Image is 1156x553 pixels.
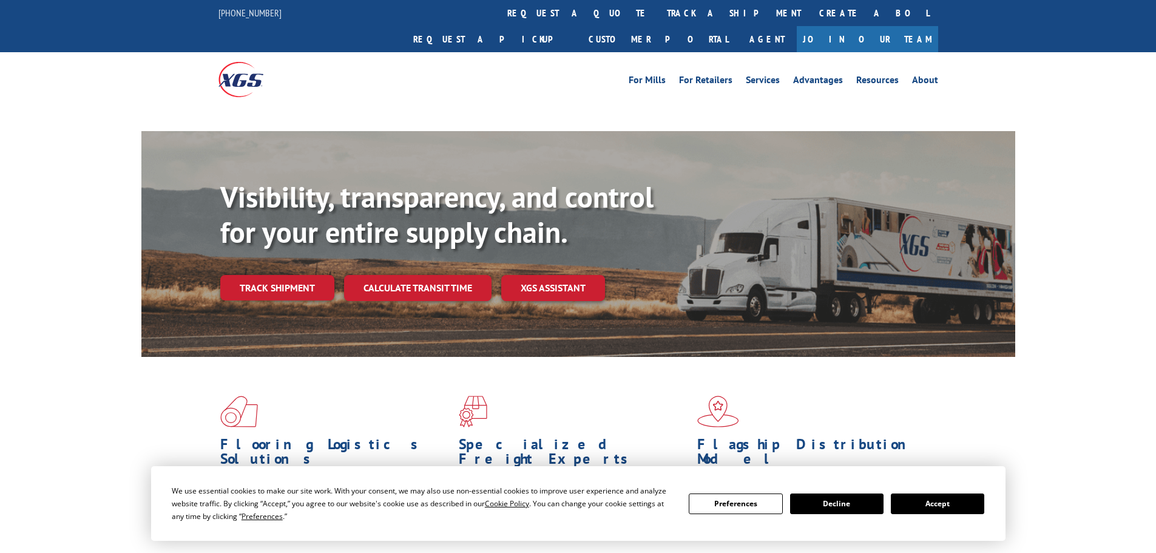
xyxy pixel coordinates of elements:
[220,396,258,427] img: xgs-icon-total-supply-chain-intelligence-red
[404,26,580,52] a: Request a pickup
[679,75,732,89] a: For Retailers
[485,498,529,509] span: Cookie Policy
[151,466,1006,541] div: Cookie Consent Prompt
[689,494,782,514] button: Preferences
[790,494,884,514] button: Decline
[220,437,450,472] h1: Flooring Logistics Solutions
[220,275,334,300] a: Track shipment
[344,275,492,301] a: Calculate transit time
[856,75,899,89] a: Resources
[220,178,654,251] b: Visibility, transparency, and control for your entire supply chain.
[629,75,666,89] a: For Mills
[797,26,938,52] a: Join Our Team
[793,75,843,89] a: Advantages
[697,437,927,472] h1: Flagship Distribution Model
[580,26,737,52] a: Customer Portal
[501,275,605,301] a: XGS ASSISTANT
[172,484,674,523] div: We use essential cookies to make our site work. With your consent, we may also use non-essential ...
[459,396,487,427] img: xgs-icon-focused-on-flooring-red
[459,437,688,472] h1: Specialized Freight Experts
[891,494,984,514] button: Accept
[697,396,739,427] img: xgs-icon-flagship-distribution-model-red
[737,26,797,52] a: Agent
[218,7,282,19] a: [PHONE_NUMBER]
[912,75,938,89] a: About
[242,511,283,521] span: Preferences
[746,75,780,89] a: Services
